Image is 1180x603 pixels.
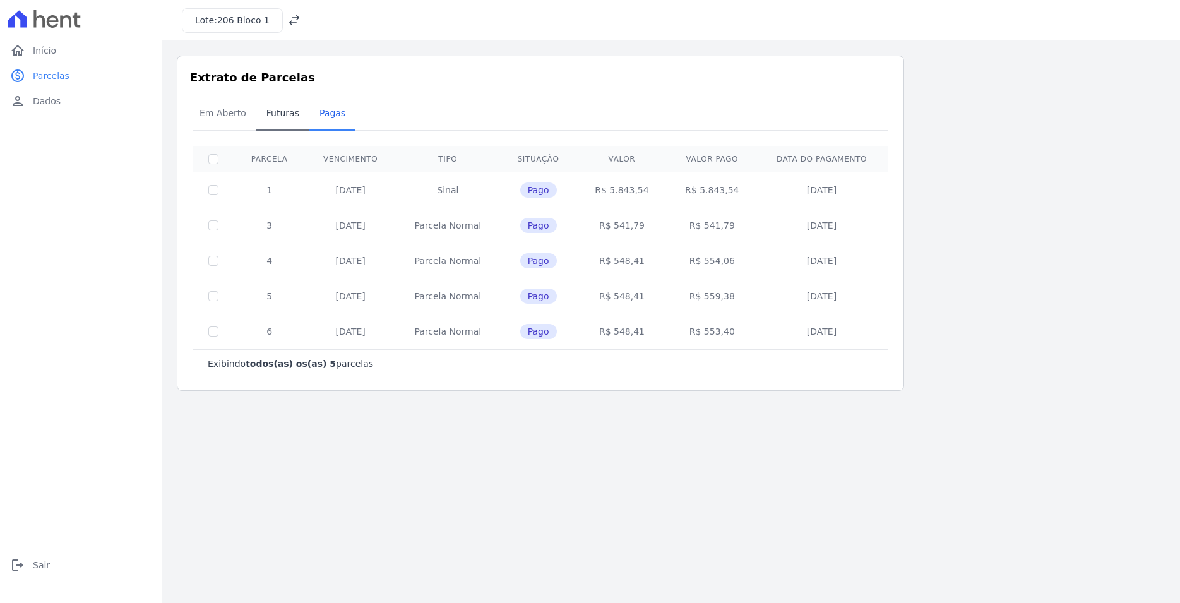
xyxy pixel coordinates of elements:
[33,559,50,571] span: Sair
[234,243,305,278] td: 4
[396,208,500,243] td: Parcela Normal
[520,289,557,304] span: Pago
[234,208,305,243] td: 3
[33,69,69,82] span: Parcelas
[208,185,218,195] input: Só é possível selecionar pagamentos em aberto
[246,359,336,369] b: todos(as) os(as) 5
[667,278,757,314] td: R$ 559,38
[757,278,886,314] td: [DATE]
[305,278,396,314] td: [DATE]
[217,15,270,25] span: 206 Bloco 1
[10,93,25,109] i: person
[5,88,157,114] a: personDados
[577,146,667,172] th: Valor
[10,558,25,573] i: logout
[577,208,667,243] td: R$ 541,79
[577,243,667,278] td: R$ 548,41
[234,278,305,314] td: 5
[757,172,886,208] td: [DATE]
[577,172,667,208] td: R$ 5.843,54
[256,98,309,131] a: Futuras
[305,172,396,208] td: [DATE]
[10,68,25,83] i: paid
[312,100,353,126] span: Pagas
[309,98,355,131] a: Pagas
[208,220,218,230] input: Só é possível selecionar pagamentos em aberto
[396,146,500,172] th: Tipo
[259,100,307,126] span: Futuras
[305,314,396,349] td: [DATE]
[234,146,305,172] th: Parcela
[208,256,218,266] input: Só é possível selecionar pagamentos em aberto
[396,243,500,278] td: Parcela Normal
[757,146,886,172] th: Data do pagamento
[396,278,500,314] td: Parcela Normal
[667,146,757,172] th: Valor pago
[305,208,396,243] td: [DATE]
[757,208,886,243] td: [DATE]
[500,146,577,172] th: Situação
[10,43,25,58] i: home
[192,100,254,126] span: Em Aberto
[520,218,557,233] span: Pago
[667,243,757,278] td: R$ 554,06
[667,208,757,243] td: R$ 541,79
[234,314,305,349] td: 6
[667,314,757,349] td: R$ 553,40
[208,291,218,301] input: Só é possível selecionar pagamentos em aberto
[396,314,500,349] td: Parcela Normal
[33,95,61,107] span: Dados
[757,243,886,278] td: [DATE]
[305,146,396,172] th: Vencimento
[5,38,157,63] a: homeInício
[757,314,886,349] td: [DATE]
[5,63,157,88] a: paidParcelas
[577,278,667,314] td: R$ 548,41
[520,182,557,198] span: Pago
[305,243,396,278] td: [DATE]
[577,314,667,349] td: R$ 548,41
[195,14,270,27] h3: Lote:
[5,552,157,578] a: logoutSair
[520,253,557,268] span: Pago
[189,98,256,131] a: Em Aberto
[33,44,56,57] span: Início
[208,326,218,337] input: Só é possível selecionar pagamentos em aberto
[190,69,891,86] h3: Extrato de Parcelas
[667,172,757,208] td: R$ 5.843,54
[520,324,557,339] span: Pago
[396,172,500,208] td: Sinal
[208,357,373,370] p: Exibindo parcelas
[234,172,305,208] td: 1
